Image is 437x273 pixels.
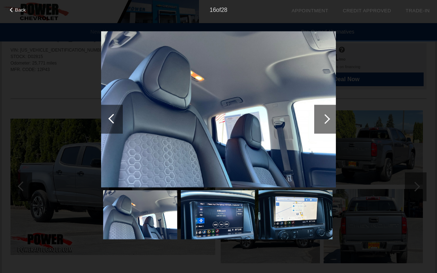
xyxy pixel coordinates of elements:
img: 17.jpg [181,190,255,239]
a: Credit Approved [343,8,391,13]
span: 16 [210,7,216,13]
img: 16.jpg [103,190,177,239]
a: Appointment [291,8,328,13]
span: Back [15,7,26,13]
span: 28 [221,7,228,13]
a: Trade-In [406,8,430,13]
img: 16.jpg [101,31,336,187]
img: 18.jpg [259,190,333,239]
